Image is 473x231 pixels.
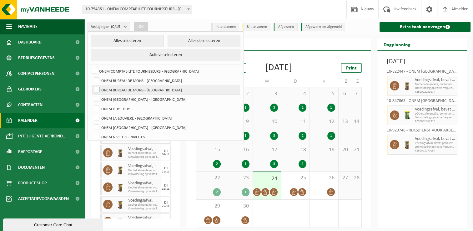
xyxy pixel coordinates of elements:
[128,172,160,176] span: Omwisseling op vaste frequentie (incl. verwerking)
[93,76,240,85] label: ONEM BUREAU DE MONS - [GEOGRAPHIC_DATA]
[128,203,160,207] span: Déchet alimentaire, contenant des produits d'origine animale
[284,175,306,182] span: 25
[415,116,455,120] span: Omwisseling op vaste frequentie (incl. verwerking)
[415,145,455,149] span: Omwisseling op vaste frequentie (incl. verwerking)
[270,132,278,140] div: 3
[227,203,249,210] span: 30
[342,118,347,125] span: 13
[299,160,306,168] div: 1
[313,146,335,153] span: 19
[415,78,455,83] span: Voedingsafval, bevat producten van dierlijke oorsprong, onverpakt, categorie 3
[116,148,125,157] img: WB-0140-HPE-BN-01
[242,104,249,112] div: 1
[164,201,168,205] div: DI
[415,112,455,116] span: Déchet alimentaire, contenant des produits d'origine animale
[415,90,455,94] span: T250002059177
[310,76,338,87] td: V
[270,104,278,112] div: 3
[253,76,281,87] td: W
[227,175,249,182] span: 23
[213,188,221,196] div: 2
[164,149,168,153] div: DI
[116,217,125,226] img: WB-0140-HPE-BN-01
[18,97,43,113] span: Contracten
[242,23,270,31] li: Uit te voeren
[128,155,160,159] span: Omwisseling op vaste frequentie (incl. verwerking)
[162,170,169,173] div: 11/11
[199,203,221,210] span: 29
[128,198,160,203] span: Voedingsafval, bevat producten van dierlijke oorsprong, onverpakt, categorie 3
[387,69,457,76] div: 10-822447 - ONEM [GEOGRAPHIC_DATA] - [GEOGRAPHIC_DATA]
[402,81,412,90] img: WB-0140-HPE-BN-01
[284,118,306,125] span: 11
[3,217,104,231] iframe: chat widget
[313,175,335,182] span: 26
[327,132,335,140] div: 1
[168,35,240,47] button: Alles deselecteren
[299,132,306,140] div: 2
[353,118,358,125] span: 14
[342,90,347,97] span: 6
[18,19,38,34] span: Navigatie
[256,175,278,182] span: 24
[211,23,239,31] li: In te plannen
[242,160,249,168] div: 1
[353,90,358,97] span: 7
[415,83,455,86] span: Déchet alimentaire, contenant des produits d'origine animale
[199,175,221,182] span: 22
[128,186,160,190] span: Déchet alimentaire, contenant des produits d'origine animale
[83,5,192,14] span: 10-754351 - ONEM COMPTABILITE FOURNISSEURS - BRUXELLES
[91,35,164,47] button: Alles selecteren
[313,90,335,97] span: 5
[18,113,38,128] span: Kalender
[387,128,457,135] div: 10-929748 - RIJKSDIENST VOOR ARBEID/[GEOGRAPHIC_DATA] - [GEOGRAPHIC_DATA]
[353,146,358,153] span: 21
[93,132,240,141] label: ONEM NIVELLES - NIVELLES
[111,25,122,29] count: (0/15)
[93,113,240,123] label: ONEM LA LOUVIERE - [GEOGRAPHIC_DATA]
[93,104,240,113] label: ONEM HUY - HUY
[350,76,362,87] td: Z
[93,95,240,104] label: ONEM [GEOGRAPHIC_DATA] - [GEOGRAPHIC_DATA]
[342,175,347,182] span: 27
[415,149,455,153] span: T250002070184
[116,200,125,209] img: WB-0140-HPE-BN-01
[128,146,160,151] span: Voedingsafval, bevat producten van dierlijke oorsprong, onverpakt, categorie 3
[128,151,160,155] span: Déchet alimentaire, contenant des produits d'origine animale
[270,160,278,168] div: 3
[116,165,125,175] img: WB-0140-HPE-BN-01
[402,140,412,149] img: WB-0140-HPE-BN-01
[128,215,160,220] span: Voedingsafval, bevat producten van dierlijke oorsprong, onverpakt, categorie 3
[164,218,168,222] div: DI
[134,22,148,32] button: OK
[339,76,350,87] td: Z
[18,81,42,97] span: Gebruikers
[162,153,169,156] div: 04/11
[377,38,417,50] h2: Dagplanning
[256,90,278,97] span: 3
[387,99,457,105] div: 10-847865 - ONEM [GEOGRAPHIC_DATA] - [GEOGRAPHIC_DATA]
[242,132,249,140] div: 1
[284,90,306,97] span: 4
[415,120,455,123] span: T250002062310
[415,107,455,112] span: Voedingsafval, bevat producten van dierlijke oorsprong, onverpakt, categorie 3
[415,136,455,141] span: Voedingsafval, bevat producten van dierlijke oorsprong, onverpakt, categorie 3
[353,175,358,182] span: 28
[91,49,240,61] button: Actieve selecteren
[88,22,130,31] button: Vestigingen(0/15)
[256,118,278,125] span: 10
[402,110,412,120] img: WB-0140-HPE-GN-51
[301,23,345,31] li: Afgewerkt en afgemeld
[116,182,125,192] img: WB-0140-HPE-BN-01
[18,34,42,50] span: Dashboard
[128,181,160,186] span: Voedingsafval, bevat producten van dierlijke oorsprong, onverpakt, categorie 3
[213,160,221,168] div: 2
[313,118,335,125] span: 12
[341,63,362,73] a: Print
[128,169,160,172] span: Déchet alimentaire, contenant des produits d'origine animale
[18,128,67,144] span: Intelligente verbond...
[18,191,69,207] span: Acceptatievoorwaarden
[199,146,221,153] span: 15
